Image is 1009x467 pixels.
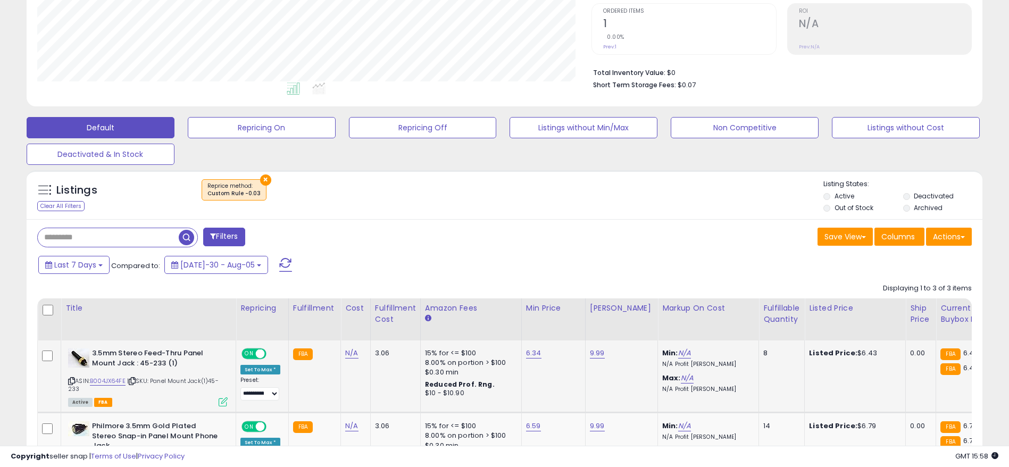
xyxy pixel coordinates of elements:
span: Compared to: [111,261,160,271]
div: 0.00 [910,348,928,358]
span: 6.43 [963,348,979,358]
b: Listed Price: [809,421,857,431]
div: [PERSON_NAME] [590,303,653,314]
small: FBA [940,421,960,433]
div: Markup on Cost [662,303,754,314]
p: N/A Profit [PERSON_NAME] [662,361,751,368]
label: Archived [914,203,943,212]
span: Ordered Items [603,9,775,14]
div: 15% for <= $100 [425,421,513,431]
span: 6.78 [963,421,978,431]
small: FBA [940,363,960,375]
div: Ship Price [910,303,931,325]
label: Active [835,191,854,201]
div: Repricing [240,303,284,314]
a: N/A [678,421,691,431]
div: ASIN: [68,348,228,405]
span: 2025-08-13 15:58 GMT [955,451,998,461]
span: Reprice method : [207,182,261,198]
div: $6.43 [809,348,897,358]
a: B004JX64FE [90,377,126,386]
a: 9.99 [590,348,605,358]
span: OFF [265,422,282,431]
button: Listings without Cost [832,117,980,138]
div: 3.06 [375,348,412,358]
span: [DATE]-30 - Aug-05 [180,260,255,270]
img: 413aiP5ox2L._SL40_.jpg [68,348,89,368]
b: Min: [662,348,678,358]
span: ON [243,422,256,431]
strong: Copyright [11,451,49,461]
div: Displaying 1 to 3 of 3 items [883,283,972,294]
span: 6.43 [963,363,979,373]
div: Cost [345,303,366,314]
button: Actions [926,228,972,246]
div: Fulfillment [293,303,336,314]
small: Prev: 1 [603,44,616,50]
div: Fulfillment Cost [375,303,416,325]
div: Clear All Filters [37,201,85,211]
button: [DATE]-30 - Aug-05 [164,256,268,274]
small: 0.00% [603,33,624,41]
small: FBA [293,348,313,360]
b: Max: [662,373,681,383]
button: Save View [818,228,873,246]
span: Columns [881,231,915,242]
div: 0.00 [910,421,928,431]
small: Amazon Fees. [425,314,431,323]
b: Total Inventory Value: [593,68,665,77]
b: Philmore 3.5mm Gold Plated Stereo Snap-in Panel Mount Phone Jack [92,421,221,454]
div: 3.06 [375,421,412,431]
div: 15% for <= $100 [425,348,513,358]
p: N/A Profit [PERSON_NAME] [662,433,751,441]
button: Non Competitive [671,117,819,138]
li: $0 [593,65,964,78]
b: 3.5mm Stereo Feed-Thru Panel Mount Jack : 45-233 (1) [92,348,221,371]
span: OFF [265,349,282,358]
div: seller snap | | [11,452,185,462]
b: Min: [662,421,678,431]
small: Prev: N/A [799,44,820,50]
a: N/A [678,348,691,358]
a: 6.34 [526,348,541,358]
a: 9.99 [590,421,605,431]
div: Set To Max * [240,365,280,374]
div: $6.79 [809,421,897,431]
div: Custom Rule -0.03 [207,190,261,197]
b: Listed Price: [809,348,857,358]
div: Preset: [240,377,280,401]
button: Repricing Off [349,117,497,138]
button: Filters [203,228,245,246]
b: Short Term Storage Fees: [593,80,676,89]
th: The percentage added to the cost of goods (COGS) that forms the calculator for Min & Max prices. [658,298,759,340]
a: N/A [345,421,358,431]
button: × [260,174,271,186]
div: $10 - $10.90 [425,389,513,398]
div: 8.00% on portion > $100 [425,358,513,368]
button: Deactivated & In Stock [27,144,174,165]
button: Last 7 Days [38,256,110,274]
div: Title [65,303,231,314]
a: N/A [681,373,694,383]
span: Last 7 Days [54,260,96,270]
div: 14 [763,421,796,431]
span: ON [243,349,256,358]
div: 8.00% on portion > $100 [425,431,513,440]
a: 6.59 [526,421,541,431]
h2: N/A [799,18,971,32]
div: Listed Price [809,303,901,314]
a: Privacy Policy [138,451,185,461]
small: FBA [940,348,960,360]
div: Fulfillable Quantity [763,303,800,325]
div: Min Price [526,303,581,314]
button: Repricing On [188,117,336,138]
span: ROI [799,9,971,14]
small: FBA [293,421,313,433]
p: N/A Profit [PERSON_NAME] [662,386,751,393]
button: Columns [874,228,924,246]
h2: 1 [603,18,775,32]
label: Deactivated [914,191,954,201]
a: N/A [345,348,358,358]
label: Out of Stock [835,203,873,212]
span: $0.07 [678,80,696,90]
